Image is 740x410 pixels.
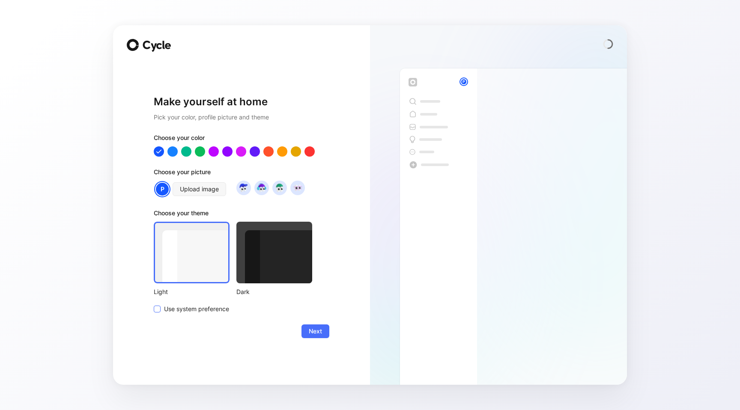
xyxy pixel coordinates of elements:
[154,208,312,222] div: Choose your theme
[409,78,417,86] img: workspace-default-logo-wX5zAyuM.png
[309,326,322,336] span: Next
[274,182,285,193] img: avatar
[301,324,329,338] button: Next
[154,112,329,122] h2: Pick your color, profile picture and theme
[238,182,249,193] img: avatar
[154,167,329,181] div: Choose your picture
[180,184,219,194] span: Upload image
[164,304,229,314] span: Use system preference
[155,182,170,196] div: P
[460,78,467,85] div: P
[154,133,329,146] div: Choose your color
[292,182,303,193] img: avatar
[173,182,226,196] button: Upload image
[236,287,312,297] div: Dark
[256,182,267,193] img: avatar
[154,95,329,109] h1: Make yourself at home
[154,287,230,297] div: Light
